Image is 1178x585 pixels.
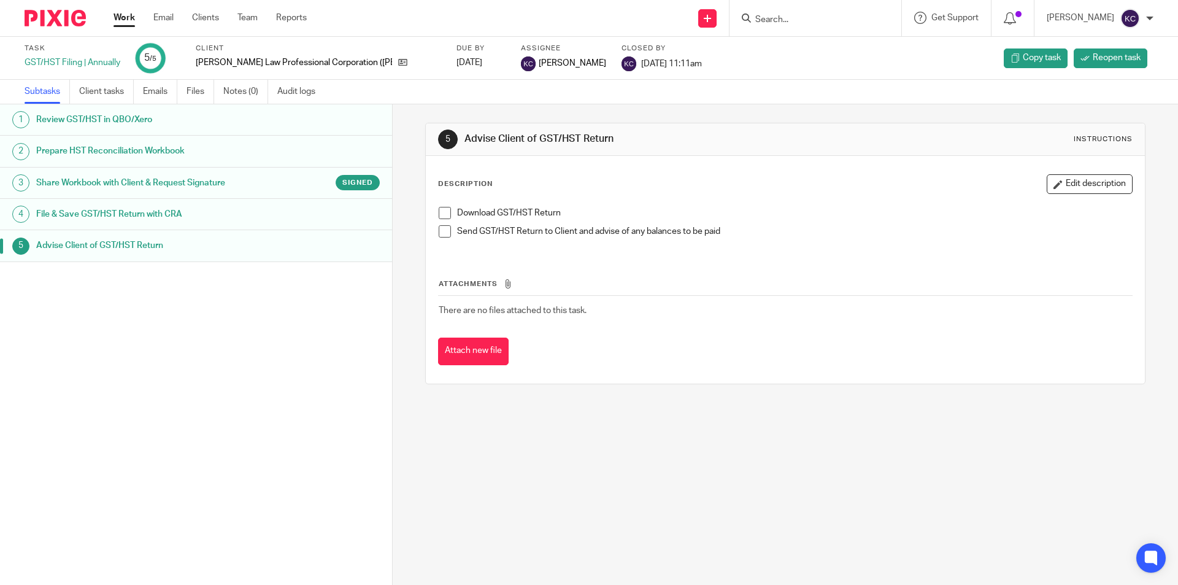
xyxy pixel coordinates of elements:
a: Team [237,12,258,24]
h1: File & Save GST/HST Return with CRA [36,205,266,223]
div: 2 [12,143,29,160]
small: /5 [150,55,156,62]
h1: Share Workbook with Client & Request Signature [36,174,266,192]
h1: Review GST/HST in QBO/Xero [36,110,266,129]
label: Client [196,44,441,53]
p: Send GST/HST Return to Client and advise of any balances to be paid [457,225,1131,238]
a: Work [114,12,135,24]
label: Due by [456,44,506,53]
button: Edit description [1047,174,1133,194]
img: svg%3E [1120,9,1140,28]
label: Assignee [521,44,606,53]
a: Client tasks [79,80,134,104]
p: [PERSON_NAME] Law Professional Corporation ([PERSON_NAME]) [196,56,392,69]
div: 5 [144,51,156,65]
label: Task [25,44,120,53]
div: Instructions [1074,134,1133,144]
a: Notes (0) [223,80,268,104]
img: svg%3E [521,56,536,71]
h1: Advise Client of GST/HST Return [36,236,266,255]
div: 5 [12,238,29,255]
a: Emails [143,80,177,104]
input: Search [754,15,864,26]
a: Files [187,80,214,104]
span: [DATE] 11:11am [641,59,702,68]
div: [DATE] [456,56,506,69]
div: GST/HST Filing | Annually [25,56,120,69]
h1: Prepare HST Reconciliation Workbook [36,142,266,160]
span: Get Support [931,14,979,22]
span: Attachments [439,281,498,287]
div: 5 [438,130,458,149]
span: There are no files attached to this task. [439,306,587,315]
a: Reports [276,12,307,24]
a: Audit logs [277,80,325,104]
img: svg%3E [622,56,636,71]
div: 4 [12,206,29,223]
span: [PERSON_NAME] [539,57,606,69]
span: Copy task [1023,52,1061,64]
p: [PERSON_NAME] [1047,12,1114,24]
div: 1 [12,111,29,128]
label: Closed by [622,44,702,53]
a: Email [153,12,174,24]
span: Reopen task [1093,52,1141,64]
button: Attach new file [438,338,509,365]
a: Copy task [1004,48,1068,68]
div: 3 [12,174,29,192]
p: Description [438,179,493,189]
span: Signed [342,177,373,188]
a: Reopen task [1074,48,1147,68]
a: Clients [192,12,219,24]
p: Download GST/HST Return [457,207,1131,219]
h1: Advise Client of GST/HST Return [464,133,812,145]
img: Pixie [25,10,86,26]
a: Subtasks [25,80,70,104]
